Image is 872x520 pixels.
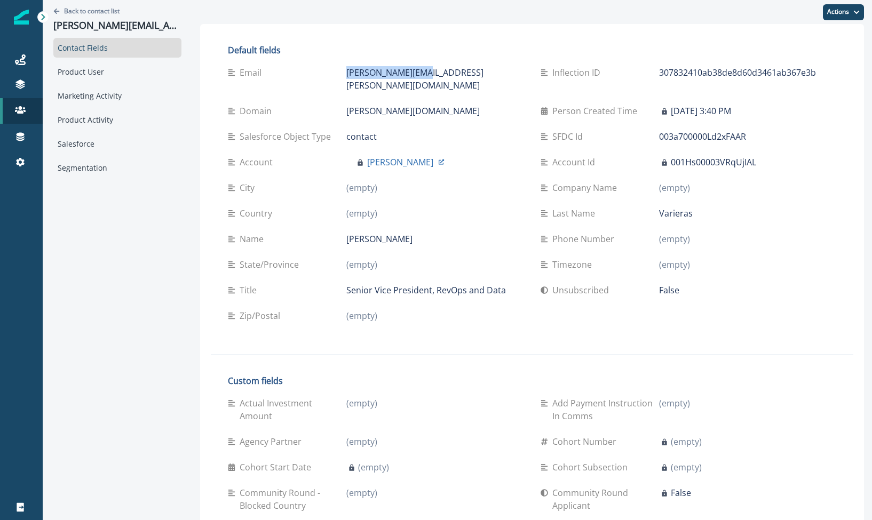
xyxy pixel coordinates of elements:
[53,6,120,15] button: Go back
[346,309,377,322] p: (empty)
[53,38,181,58] div: Contact Fields
[552,181,621,194] p: Company Name
[53,20,181,31] p: [PERSON_NAME][EMAIL_ADDRESS][PERSON_NAME][DOMAIN_NAME]
[53,62,181,82] div: Product User
[671,435,702,448] p: (empty)
[552,486,659,512] p: Community Round Applicant
[53,110,181,130] div: Product Activity
[346,486,377,499] p: (empty)
[552,461,632,474] p: Cohort Subsection
[346,435,377,448] p: (empty)
[552,258,596,271] p: Timezone
[240,130,335,143] p: Salesforce Object Type
[346,130,377,143] p: contact
[659,66,816,79] p: 307832410ab38de8d60d3461ab367e3b
[358,461,389,474] p: (empty)
[346,284,506,297] p: Senior Vice President, RevOps and Data
[552,284,613,297] p: Unsubscribed
[240,66,266,79] p: Email
[53,158,181,178] div: Segmentation
[552,233,619,245] p: Phone Number
[53,86,181,106] div: Marketing Activity
[228,376,836,386] h2: Custom fields
[240,309,284,322] p: Zip/Postal
[346,397,377,410] p: (empty)
[240,397,346,422] p: Actual Investment Amount
[240,233,268,245] p: Name
[240,105,276,117] p: Domain
[659,397,690,410] p: (empty)
[240,181,259,194] p: City
[659,130,746,143] p: 003a700000Ld2xFAAR
[64,6,120,15] p: Back to contact list
[552,105,641,117] p: Person Created Time
[346,207,377,220] p: (empty)
[240,284,261,297] p: Title
[671,486,691,499] p: False
[552,130,587,143] p: SFDC Id
[240,207,276,220] p: Country
[240,461,315,474] p: Cohort Start Date
[240,486,346,512] p: Community Round - Blocked Country
[346,181,377,194] p: (empty)
[14,10,29,25] img: Inflection
[240,435,306,448] p: Agency Partner
[53,134,181,154] div: Salesforce
[659,233,690,245] p: (empty)
[367,156,433,169] p: [PERSON_NAME]
[823,4,864,20] button: Actions
[240,258,303,271] p: State/Province
[228,45,836,55] h2: Default fields
[552,156,599,169] p: Account Id
[659,207,693,220] p: Varieras
[552,397,659,422] p: Add payment instruction in comms
[659,258,690,271] p: (empty)
[659,181,690,194] p: (empty)
[659,284,679,297] p: False
[346,66,524,92] p: [PERSON_NAME][EMAIL_ADDRESS][PERSON_NAME][DOMAIN_NAME]
[671,105,731,117] p: [DATE] 3:40 PM
[552,435,621,448] p: Cohort Number
[552,207,599,220] p: Last Name
[671,156,756,169] p: 001Hs00003VRqUjIAL
[346,233,413,245] p: [PERSON_NAME]
[346,258,377,271] p: (empty)
[671,461,702,474] p: (empty)
[240,156,277,169] p: Account
[552,66,605,79] p: Inflection ID
[346,105,480,117] p: [PERSON_NAME][DOMAIN_NAME]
